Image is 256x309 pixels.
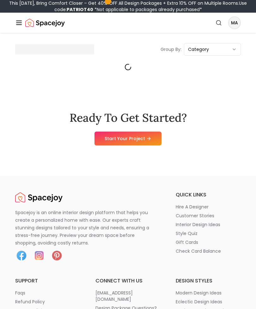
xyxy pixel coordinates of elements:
[67,6,93,13] b: PATRIOT40
[176,204,209,210] p: hire a designer
[176,299,222,305] p: eclectic design ideas
[15,277,80,285] h6: support
[176,213,214,219] p: customer stories
[95,290,161,302] a: [EMAIL_ADDRESS][DOMAIN_NAME]
[228,16,241,29] button: MA
[176,277,241,285] h6: design styles
[33,249,46,262] img: Instagram icon
[15,191,63,204] img: Spacejoy Logo
[95,277,161,285] h6: connect with us
[15,249,28,262] img: Facebook icon
[176,221,220,228] p: interior design ideas
[70,111,187,124] h2: Ready To Get Started?
[51,249,63,262] img: Pinterest icon
[25,16,65,29] img: Spacejoy Logo
[176,213,241,219] a: customer stories
[176,221,241,228] a: interior design ideas
[15,299,80,305] a: refund policy
[15,13,241,33] nav: Global
[15,299,45,305] p: refund policy
[176,248,241,254] a: check card balance
[176,248,221,254] p: check card balance
[176,299,241,305] a: eclectic design ideas
[176,290,222,296] p: modern design ideas
[176,230,198,237] p: style quiz
[161,46,181,53] p: Group By:
[176,239,241,245] a: gift cards
[93,6,202,13] span: *Not applicable to packages already purchased*
[15,290,25,296] p: faqs
[15,209,157,247] p: Spacejoy is an online interior design platform that helps you create a personalized home with eas...
[25,16,65,29] a: Spacejoy
[94,132,162,145] a: Start Your Project
[229,17,240,28] span: MA
[176,230,241,237] a: style quiz
[15,191,63,204] a: Spacejoy
[15,290,80,296] a: faqs
[176,239,198,245] p: gift cards
[176,191,241,199] h6: quick links
[176,204,241,210] a: hire a designer
[176,290,241,296] a: modern design ideas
